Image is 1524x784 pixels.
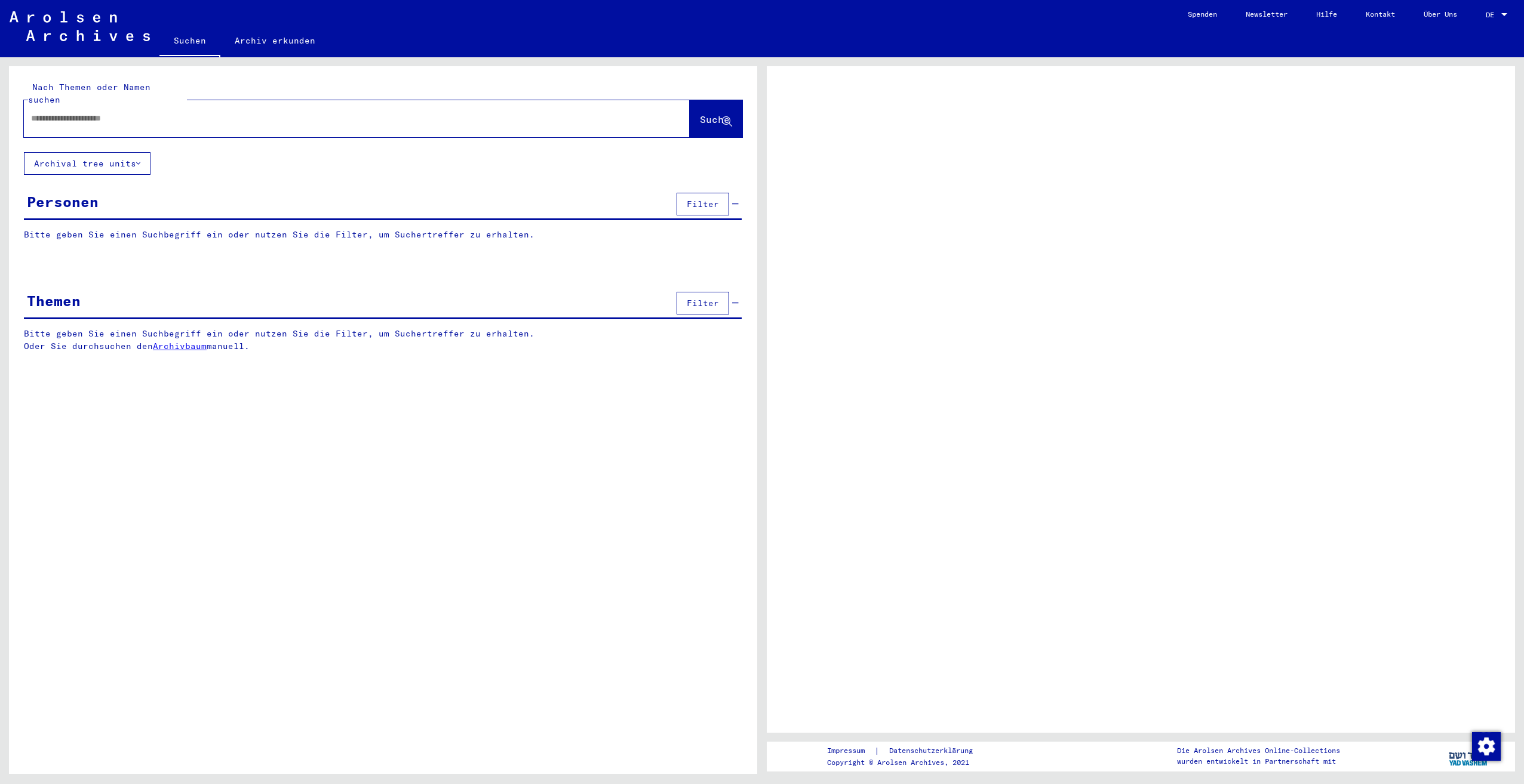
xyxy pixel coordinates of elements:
[687,199,719,209] span: Filter
[700,113,730,125] span: Suche
[1177,756,1340,767] p: wurden entwickelt in Partnerschaft mit
[827,757,987,768] p: Copyright © Arolsen Archives, 2021
[687,298,719,308] span: Filter
[27,191,99,212] div: Personen
[1177,745,1340,756] p: Die Arolsen Archives Online-Collections
[690,100,742,137] button: Suche
[880,745,987,757] a: Datenschutzerklärung
[10,11,150,41] img: Arolsen_neg.svg
[1486,11,1499,19] span: DE
[24,152,150,175] button: Archival tree units
[827,745,874,757] a: Impressum
[1471,731,1500,760] div: Zustimmung ändern
[24,229,742,241] p: Bitte geben Sie einen Suchbegriff ein oder nutzen Sie die Filter, um Suchertreffer zu erhalten.
[27,290,81,311] div: Themen
[1446,741,1491,771] img: yv_logo.png
[153,341,207,351] a: Archivbaum
[28,82,150,105] mat-label: Nach Themen oder Namen suchen
[220,26,330,55] a: Archiv erkunden
[24,328,742,353] p: Bitte geben Sie einen Suchbegriff ein oder nutzen Sie die Filter, um Suchertreffer zu erhalten. O...
[827,745,987,757] div: |
[1472,732,1501,761] img: Zustimmung ändern
[159,26,220,57] a: Suchen
[677,292,729,314] button: Filter
[677,193,729,215] button: Filter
